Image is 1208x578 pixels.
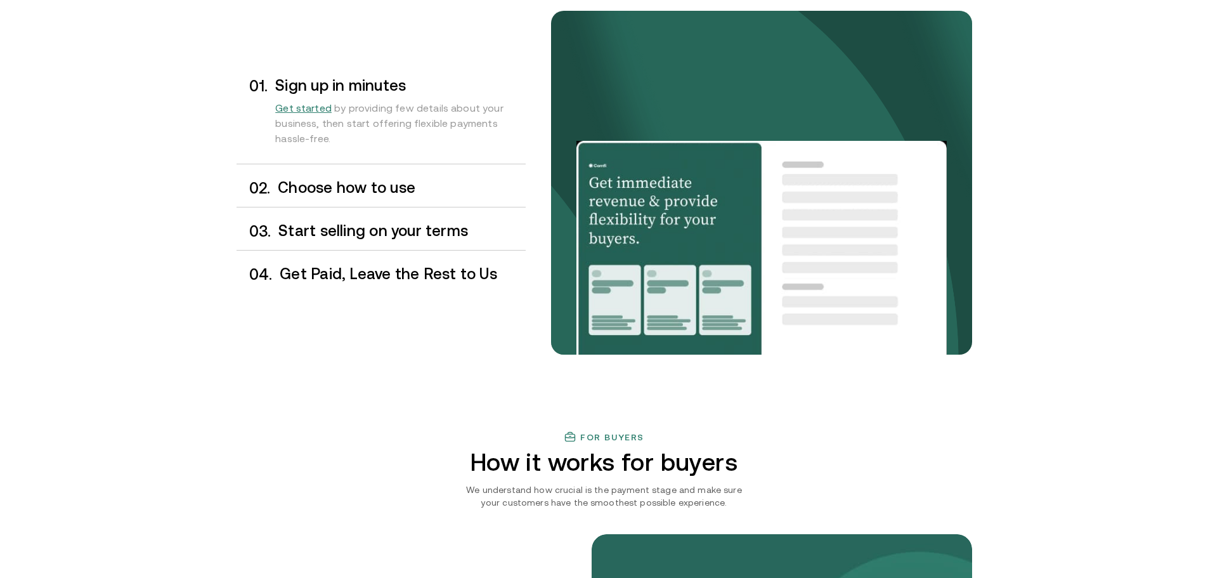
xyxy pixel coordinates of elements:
img: Your payments collected on time. [576,141,947,355]
h3: Choose how to use [278,180,525,196]
h3: For buyers [580,432,644,442]
p: We understand how crucial is the payment stage and make sure your customers have the smoothest po... [460,483,748,509]
h3: Start selling on your terms [278,223,525,239]
h2: How it works for buyers [419,449,789,476]
div: 0 1 . [237,77,268,159]
div: by providing few details about your business, then start offering flexible payments hassle-free. [275,94,525,159]
div: 0 4 . [237,266,273,283]
span: Get started [275,102,332,114]
div: 0 3 . [237,223,271,240]
img: finance [564,431,576,443]
div: 0 2 . [237,180,271,197]
h3: Get Paid, Leave the Rest to Us [280,266,525,282]
h3: Sign up in minutes [275,77,525,94]
a: Get started [275,102,334,114]
img: bg [551,11,972,355]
